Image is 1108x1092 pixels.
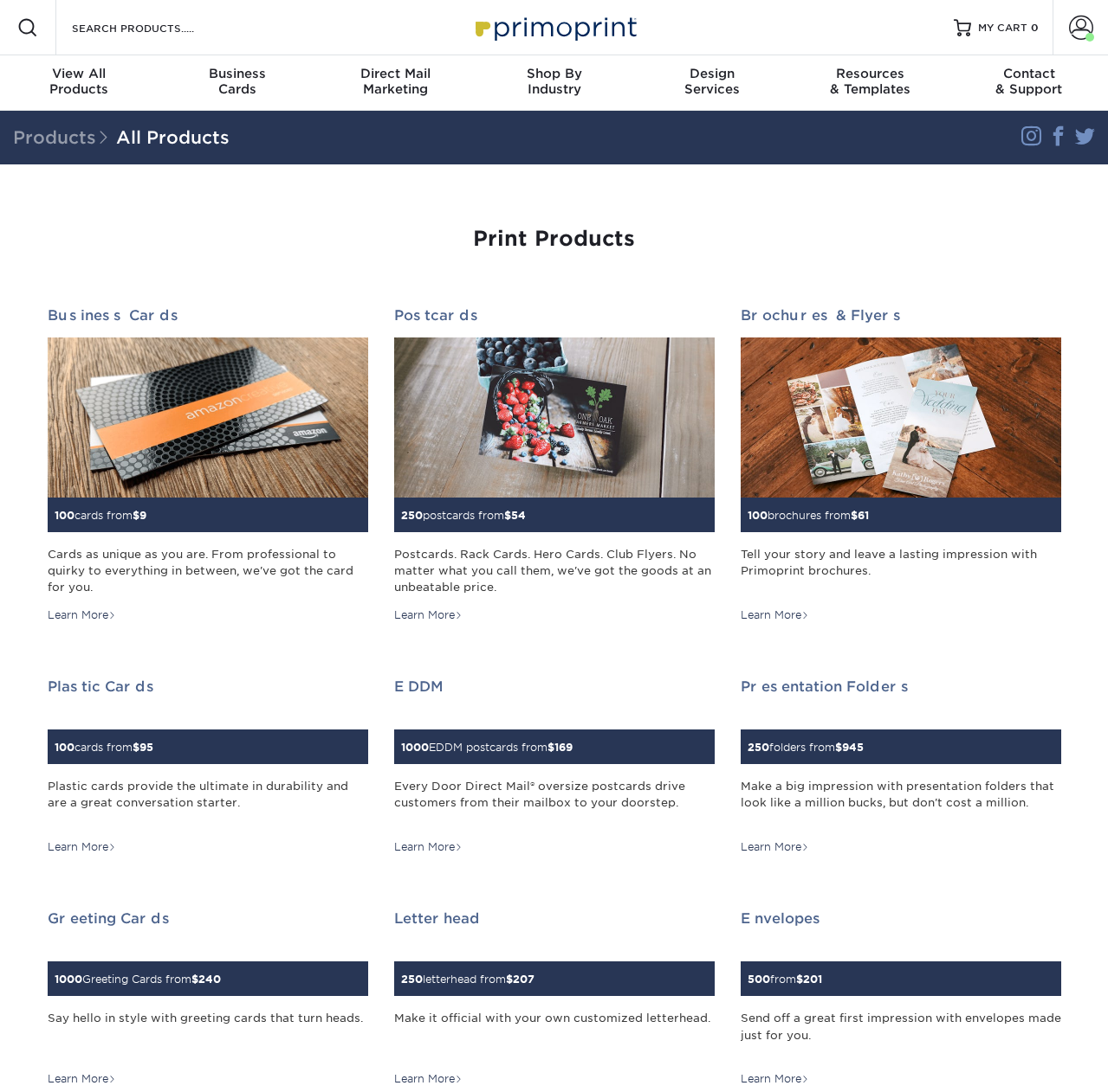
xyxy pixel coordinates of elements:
[513,973,535,986] span: 207
[741,607,809,623] div: Learn More
[13,127,116,148] span: Products
[394,778,715,827] div: Every Door Direct Mail® oversize postcards drive customers from their mailbox to your doorstep.
[401,973,535,986] small: letterhead from
[394,307,715,324] h2: Postcards
[48,778,368,827] div: Plastic cards provide the ultimate in durability and are a great conversation starter.
[394,1010,715,1059] div: Make it official with your own customized letterhead.
[394,678,715,855] a: EDDM 1000EDDM postcards from$169 Every Door Direct Mail® oversize postcards drive customers from ...
[401,741,429,754] span: 1000
[978,21,1027,35] span: MY CART
[48,227,1061,252] h1: Print Products
[48,910,368,1087] a: Greeting Cards 1000Greeting Cards from$240 Say hello in style with greeting cards that turn heads...
[48,1010,368,1059] div: Say hello in style with greeting cards that turn heads.
[748,973,770,986] span: 500
[48,910,368,927] h2: Greeting Cards
[394,952,395,953] img: Letterhead
[48,952,49,953] img: Greeting Cards
[394,678,715,695] h2: EDDM
[198,973,221,986] span: 240
[401,741,573,754] small: EDDM postcards from
[554,741,573,754] span: 169
[858,509,869,522] span: 61
[949,66,1108,97] div: & Support
[803,973,822,986] span: 201
[748,741,769,754] span: 250
[139,741,153,754] span: 95
[741,678,1061,695] h2: Presentation Folders
[116,127,230,148] a: All Products
[741,1071,809,1087] div: Learn More
[394,546,715,595] div: Postcards. Rack Cards. Hero Cards. Club Flyers. No matter what you call them, we've got the goods...
[741,678,1061,855] a: Presentation Folders 250folders from$945 Make a big impression with presentation folders that loo...
[70,17,239,38] input: SEARCH PRODUCTS.....
[475,55,633,111] a: Shop ByIndustry
[475,66,633,81] span: Shop By
[48,307,368,324] h2: Business Cards
[741,778,1061,827] div: Make a big impression with presentation folders that look like a million bucks, but don't cost a ...
[741,307,1061,324] h2: Brochures & Flyers
[401,509,423,522] span: 250
[741,910,1061,927] h2: Envelopes
[48,546,368,595] div: Cards as unique as you are. From professional to quirky to everything in between, we've got the c...
[55,509,146,522] small: cards from
[48,607,116,623] div: Learn More
[949,66,1108,81] span: Contact
[633,55,792,111] a: DesignServices
[835,741,842,754] span: $
[748,509,869,522] small: brochures from
[316,55,475,111] a: Direct MailMarketing
[133,509,139,522] span: $
[394,307,715,623] a: Postcards 250postcards from$54 Postcards. Rack Cards. Hero Cards. Club Flyers. No matter what you...
[842,741,864,754] span: 945
[55,741,75,754] span: 100
[792,66,950,81] span: Resources
[741,839,809,855] div: Learn More
[48,719,49,720] img: Plastic Cards
[741,952,742,953] img: Envelopes
[159,55,317,111] a: BusinessCards
[796,973,803,986] span: $
[316,66,475,97] div: Marketing
[48,678,368,695] h2: Plastic Cards
[741,910,1061,1087] a: Envelopes 500from$201 Send off a great first impression with envelopes made just for you. Learn More
[159,66,317,97] div: Cards
[191,973,198,986] span: $
[792,66,950,97] div: & Templates
[511,509,526,522] span: 54
[401,973,423,986] span: 250
[48,1071,116,1087] div: Learn More
[741,1010,1061,1059] div: Send off a great first impression with envelopes made just for you.
[506,973,513,986] span: $
[792,55,950,111] a: Resources& Templates
[394,337,715,498] img: Postcards
[48,678,368,855] a: Plastic Cards 100cards from$95 Plastic cards provide the ultimate in durability and are a great c...
[394,719,395,720] img: EDDM
[394,839,463,855] div: Learn More
[949,55,1108,111] a: Contact& Support
[394,1071,463,1087] div: Learn More
[748,973,822,986] small: from
[741,337,1061,498] img: Brochures & Flyers
[48,307,368,623] a: Business Cards 100cards from$9 Cards as unique as you are. From professional to quirky to everyth...
[394,910,715,1087] a: Letterhead 250letterhead from$207 Make it official with your own customized letterhead. Learn More
[504,509,511,522] span: $
[1031,22,1039,34] span: 0
[741,546,1061,595] div: Tell your story and leave a lasting impression with Primoprint brochures.
[851,509,858,522] span: $
[55,973,221,986] small: Greeting Cards from
[748,509,768,522] span: 100
[48,839,116,855] div: Learn More
[55,741,153,754] small: cards from
[741,719,742,720] img: Presentation Folders
[159,66,317,81] span: Business
[475,66,633,97] div: Industry
[48,337,368,498] img: Business Cards
[394,607,463,623] div: Learn More
[741,307,1061,623] a: Brochures & Flyers 100brochures from$61 Tell your story and leave a lasting impression with Primo...
[316,66,475,81] span: Direct Mail
[468,9,641,46] img: Primoprint
[139,509,146,522] span: 9
[55,973,82,986] span: 1000
[633,66,792,81] span: Design
[133,741,139,754] span: $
